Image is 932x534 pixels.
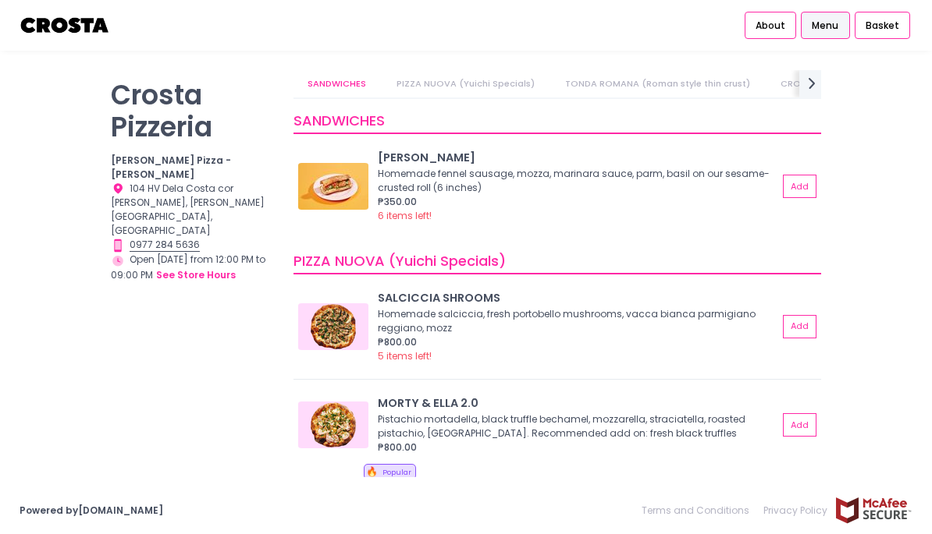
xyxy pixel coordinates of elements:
[756,497,834,525] a: Privacy Policy
[378,209,432,222] span: 6 items left!
[378,167,774,195] div: Homemade fennel sausage, mozza, marinara sauce, parm, basil on our sesame-crusted roll (6 inches)
[745,12,796,40] a: About
[378,335,778,349] div: ₱800.00
[378,150,778,167] div: [PERSON_NAME]
[111,80,274,144] p: Crosta Pizzeria
[834,497,912,524] img: mcafee-secure
[378,307,774,335] div: Homemade salciccia, fresh portobello mushrooms, vacca bianca parmigiano reggiano, mozz
[801,12,849,40] a: Menu
[783,413,816,437] button: Add
[298,303,368,350] img: SALCICCIA SHROOMS
[378,440,778,454] div: ₱800.00
[378,395,778,412] div: MORTY & ELLA 2.0
[293,70,380,97] a: SANDWICHES
[642,497,756,525] a: Terms and Conditions
[20,504,163,517] a: Powered by[DOMAIN_NAME]
[298,401,368,448] img: MORTY & ELLA 2.0
[378,290,778,307] div: SALCICCIA SHROOMS
[293,251,506,271] span: PIZZA NUOVA (Yuichi Specials)
[756,19,785,33] span: About
[111,154,231,181] b: [PERSON_NAME] Pizza - [PERSON_NAME]
[783,315,816,338] button: Add
[382,467,411,477] span: Popular
[378,195,778,209] div: ₱350.00
[378,349,432,362] span: 5 items left!
[366,465,378,478] span: 🔥
[293,111,385,130] span: SANDWICHES
[155,267,237,283] button: see store hours
[298,163,368,210] img: HOAGIE ROLL
[378,412,774,440] div: Pistachio mortadella, black truffle bechamel, mozzarella, straciatella, roasted pistachio, [GEOGR...
[20,12,111,39] img: logo
[866,19,899,33] span: Basket
[111,182,274,239] div: 104 HV Dela Costa cor [PERSON_NAME], [PERSON_NAME][GEOGRAPHIC_DATA], [GEOGRAPHIC_DATA]
[551,70,764,97] a: TONDA ROMANA (Roman style thin crust)
[382,70,549,97] a: PIZZA NUOVA (Yuichi Specials)
[111,253,274,283] div: Open [DATE] from 12:00 PM to 09:00 PM
[812,19,838,33] span: Menu
[767,70,928,97] a: CROSTA CLASSICS (red base)
[783,175,816,198] button: Add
